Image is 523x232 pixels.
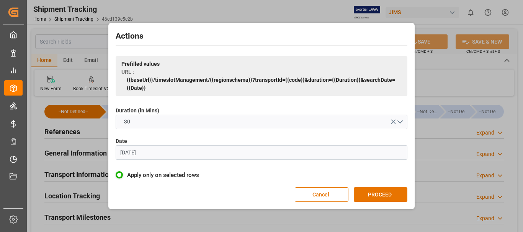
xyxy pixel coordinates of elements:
button: open menu [116,115,407,129]
button: Cancel [295,187,348,202]
span: URL : [121,68,134,76]
span: 30 [120,118,134,126]
span: Duration (in Mins) [116,107,159,115]
h2: Actions [116,30,407,42]
span: {{baseUrl}}/timeslotManagement/{{regionschema}}?transportId={{code}}&duration={{Duration}}&search... [127,76,402,92]
button: PROCEED [354,187,407,202]
input: DD.MM.YYYY [116,145,407,160]
span: Prefilled values [121,60,160,68]
label: Apply only on selected rows [116,170,407,180]
span: Date [116,137,127,145]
